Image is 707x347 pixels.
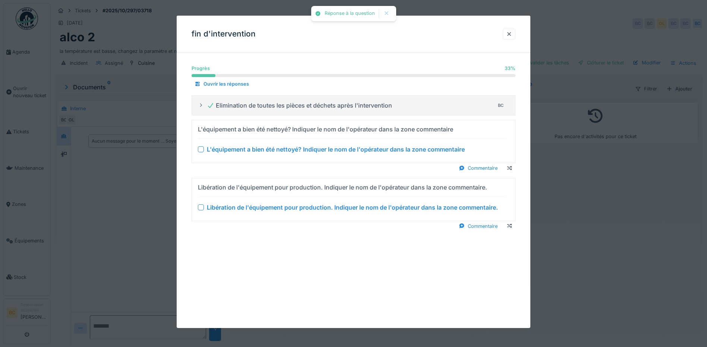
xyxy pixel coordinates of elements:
[195,123,512,160] summary: L'équipement a bien été nettoyé? Indiquer le nom de l'opérateur dans la zone commentaire L'équipe...
[198,125,453,134] div: L'équipement a bien été nettoyé? Indiquer le nom de l'opérateur dans la zone commentaire
[198,182,487,191] div: Libération de l'équipement pour production. Indiquer le nom de l'opérateur dans la zone commentaire.
[192,29,256,39] h3: fin d'intervention
[496,100,506,111] div: BC
[192,65,210,72] div: Progrès
[195,181,512,217] summary: Libération de l'équipement pour production. Indiquer le nom de l'opérateur dans la zone commentai...
[192,74,515,77] progress: 33 %
[456,221,501,231] div: Commentaire
[505,65,515,72] div: 33 %
[207,203,498,211] div: Libération de l'équipement pour production. Indiquer le nom de l'opérateur dans la zone commentaire.
[195,99,512,112] summary: Elimination de toutes les pièces et déchets après l'interventionBC
[207,101,392,110] div: Elimination de toutes les pièces et déchets après l'intervention
[325,10,375,17] div: Réponse à la question
[456,163,501,173] div: Commentaire
[192,79,252,89] div: Ouvrir les réponses
[207,145,465,154] div: L'équipement a bien été nettoyé? Indiquer le nom de l'opérateur dans la zone commentaire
